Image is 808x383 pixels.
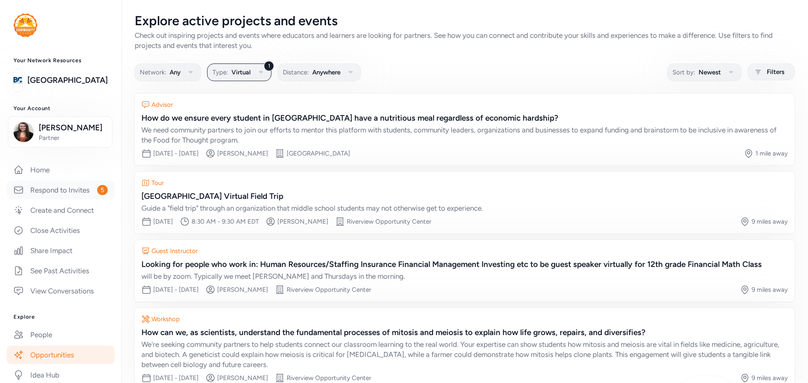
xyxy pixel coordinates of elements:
[13,57,108,64] h3: Your Network Resources
[213,67,228,77] span: Type:
[27,74,108,86] a: [GEOGRAPHIC_DATA]
[141,259,788,270] div: Looking for people who work in: Human Resources/Staffing Insurance Financial Management Investing...
[283,67,309,77] span: Distance:
[153,217,173,226] div: [DATE]
[141,271,788,281] div: will be by zoom. Typically we meet [PERSON_NAME] and Thursdays in the morning.
[231,67,251,77] span: Virtual
[217,149,268,158] div: [PERSON_NAME]
[7,282,114,300] a: View Conversations
[7,241,114,260] a: Share Impact
[151,100,173,109] div: Advisor
[699,67,721,77] span: Newest
[151,315,180,323] div: Workshop
[39,122,107,134] span: [PERSON_NAME]
[287,149,350,158] div: [GEOGRAPHIC_DATA]
[7,161,114,179] a: Home
[7,201,114,219] a: Create and Connect
[7,221,114,240] a: Close Activities
[752,374,788,382] div: 9 miles away
[97,185,108,195] span: 5
[153,285,199,294] div: [DATE] - [DATE]
[140,67,166,77] span: Network:
[287,374,371,382] div: Riverview Opportunity Center
[13,71,22,90] img: logo
[752,217,788,226] div: 9 miles away
[767,67,784,77] span: Filters
[752,285,788,294] div: 9 miles away
[134,63,201,81] button: Network:Any
[7,346,114,364] a: Opportunities
[277,217,328,226] div: [PERSON_NAME]
[13,314,108,320] h3: Explore
[7,325,114,344] a: People
[667,63,742,81] button: Sort by:Newest
[141,327,788,338] div: How can we, as scientists, understand the fundamental processes of mitosis and meiosis to explain...
[141,112,788,124] div: How do we ensure every student in [GEOGRAPHIC_DATA] have a nutritious meal regardless of economic...
[39,134,107,142] span: Partner
[7,181,114,199] a: Respond to Invites5
[135,13,795,29] div: Explore active projects and events
[13,105,108,112] h3: Your Account
[347,217,431,226] div: Riverview Opportunity Center
[672,67,695,77] span: Sort by:
[755,149,788,158] div: 1 mile away
[170,67,181,77] span: Any
[151,247,198,255] div: Guest Instructor
[277,63,361,81] button: Distance:Anywhere
[141,125,788,145] div: We need community partners to join our efforts to mentor this platform with students, community l...
[264,61,274,71] div: 1
[13,13,37,37] img: logo
[151,179,164,187] div: Tour
[7,261,114,280] a: See Past Activities
[153,374,199,382] div: [DATE] - [DATE]
[141,339,788,370] div: We're seeking community partners to help students connect our classroom learning to the real worl...
[217,285,268,294] div: [PERSON_NAME]
[141,203,788,213] div: Guide a "field trip" through an organization that middle school students may not otherwise get to...
[207,63,271,81] button: 1Type:Virtual
[141,190,788,202] div: [GEOGRAPHIC_DATA] Virtual Field Trip
[135,30,795,50] div: Check out inspiring projects and events where educators and learners are looking for partners. Se...
[312,67,340,77] span: Anywhere
[8,116,112,148] button: [PERSON_NAME]Partner
[191,217,259,226] div: 8:30 AM - 9:30 AM EDT
[153,149,199,158] div: [DATE] - [DATE]
[217,374,268,382] div: [PERSON_NAME]
[287,285,371,294] div: Riverview Opportunity Center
